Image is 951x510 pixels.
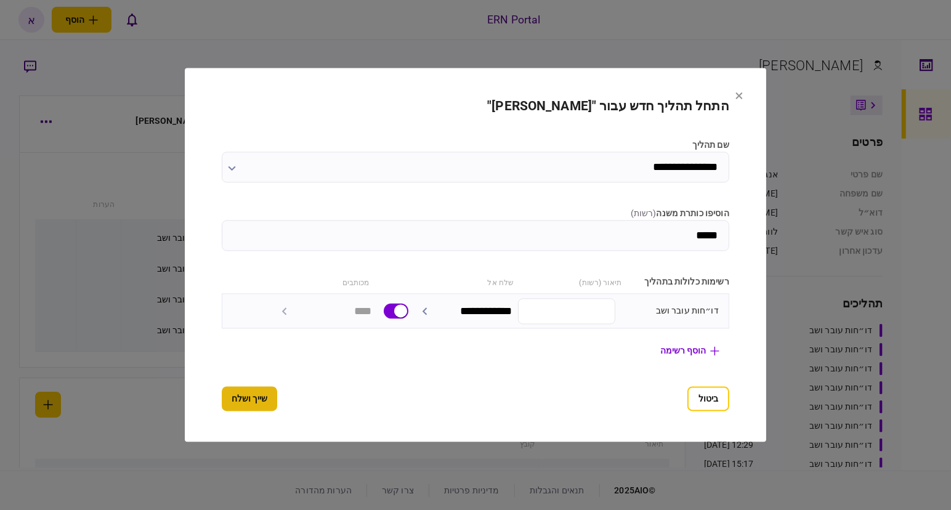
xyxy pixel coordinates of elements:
div: דו״חות עובר ושב [621,305,719,318]
input: הוסיפו כותרת משנה [222,221,729,251]
div: מכותבים [268,276,370,289]
button: ביטול [687,387,729,411]
input: שם תהליך [222,152,729,183]
span: ( רשות ) [631,209,657,219]
div: תיאור (רשות) [520,276,621,289]
label: הוסיפו כותרת משנה [222,208,729,221]
button: שייך ושלח [222,387,277,411]
label: שם תהליך [222,139,729,152]
h2: התחל תהליך חדש עבור "[PERSON_NAME]" [222,99,729,115]
div: שלח אל [413,276,514,289]
div: רשימות כלולות בתהליך [628,276,729,289]
button: הוסף רשימה [650,340,729,362]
